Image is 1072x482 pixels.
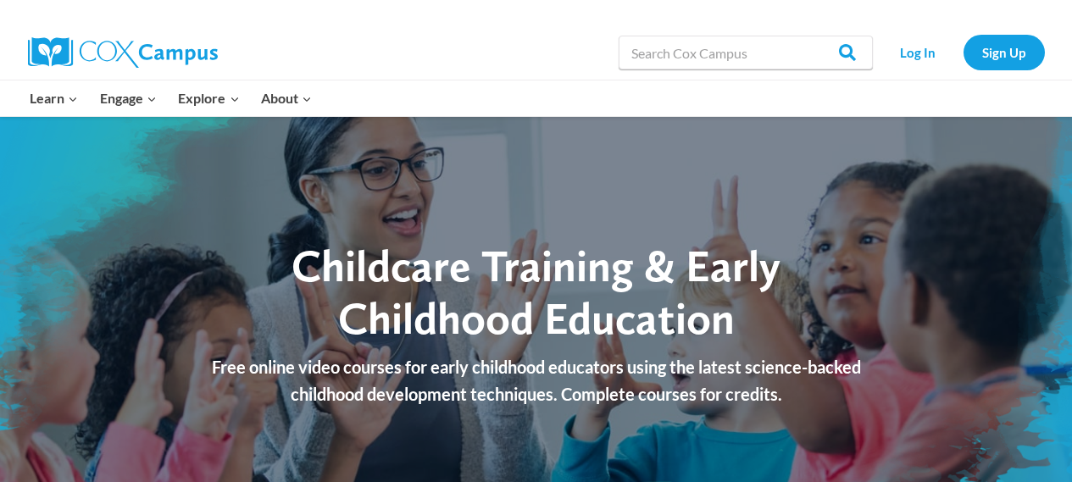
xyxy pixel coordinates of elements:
a: Log In [881,35,955,69]
span: Explore [178,87,239,109]
nav: Primary Navigation [19,80,323,116]
span: Childcare Training & Early Childhood Education [292,239,780,345]
p: Free online video courses for early childhood educators using the latest science-backed childhood... [193,353,880,407]
input: Search Cox Campus [619,36,873,69]
a: Sign Up [964,35,1045,69]
span: Engage [100,87,157,109]
img: Cox Campus [28,37,218,68]
span: About [261,87,312,109]
span: Learn [30,87,78,109]
nav: Secondary Navigation [881,35,1045,69]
